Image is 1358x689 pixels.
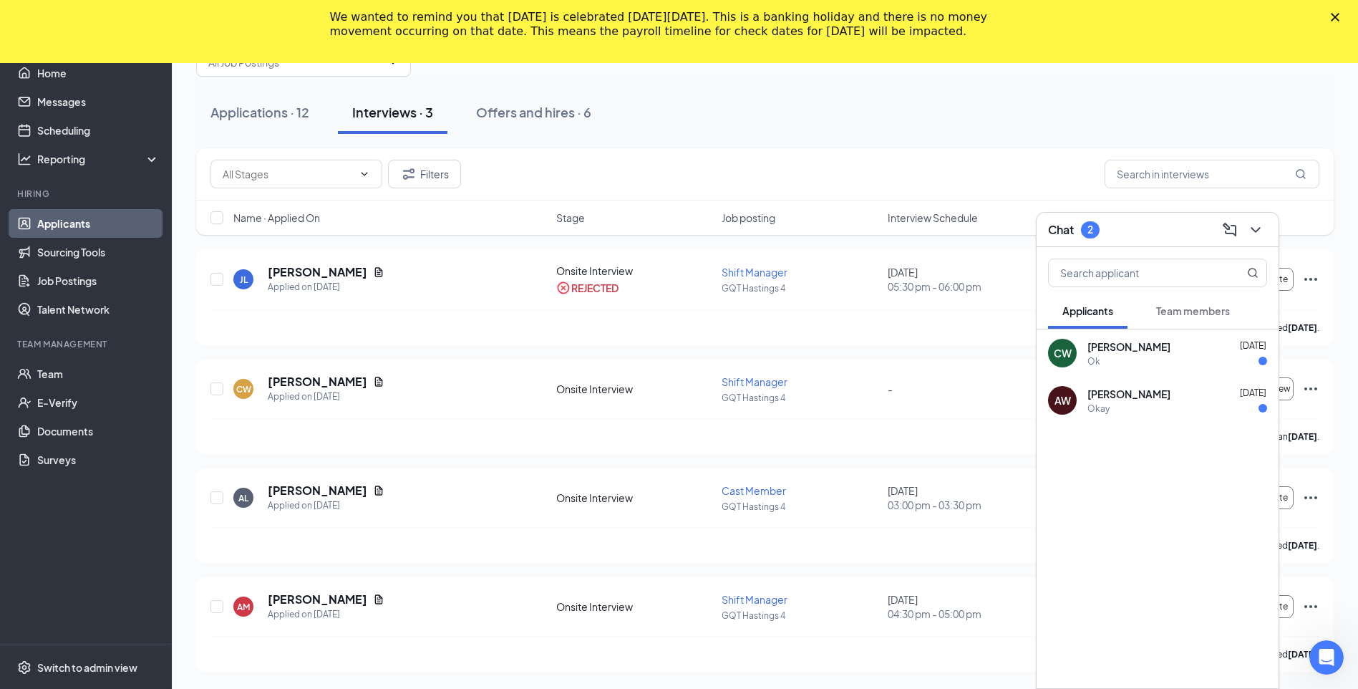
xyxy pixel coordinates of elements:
svg: Ellipses [1302,380,1319,397]
div: Applied on [DATE] [268,498,384,513]
span: [DATE] [1240,340,1266,351]
svg: ComposeMessage [1221,221,1238,238]
a: Surveys [37,445,160,474]
div: Close [1331,13,1345,21]
span: 03:00 pm - 03:30 pm [888,498,1044,512]
svg: Ellipses [1302,598,1319,615]
input: Search applicant [1049,259,1218,286]
span: - [888,382,893,395]
svg: MagnifyingGlass [1295,168,1306,180]
div: Okay [1087,403,1110,415]
span: Job posting [722,211,775,225]
div: AL [238,492,248,504]
a: Applicants [37,209,160,238]
a: Team [37,360,160,388]
div: [DATE] [888,265,1044,294]
span: [DATE] [1240,387,1266,398]
div: We wanted to remind you that [DATE] is celebrated [DATE][DATE]. This is a banking holiday and the... [330,10,1006,39]
svg: CrossCircle [556,281,571,295]
p: GQT Hastings 4 [722,501,878,513]
h5: [PERSON_NAME] [268,374,367,390]
span: Team members [1156,304,1230,317]
svg: Document [373,594,384,605]
svg: Filter [400,165,417,183]
svg: ChevronDown [359,168,370,180]
a: Documents [37,417,160,445]
div: [DATE] [888,592,1044,621]
div: Team Management [17,338,157,350]
p: GQT Hastings 4 [722,392,878,404]
svg: Ellipses [1302,271,1319,288]
span: [PERSON_NAME] [1087,339,1170,354]
iframe: Intercom live chat [1309,640,1344,675]
span: 05:30 pm - 06:00 pm [888,279,1044,294]
div: Onsite Interview [556,491,713,505]
svg: Document [373,266,384,278]
span: Applicants [1062,304,1113,317]
span: Score [1053,211,1082,225]
input: All Stages [223,166,353,182]
span: Stage [556,211,585,225]
span: Shift Manager [722,375,787,388]
input: Search in interviews [1105,160,1319,188]
span: Cast Member [722,484,786,497]
h5: [PERSON_NAME] [268,264,367,280]
div: Ok [1087,355,1100,367]
p: GQT Hastings 4 [722,282,878,294]
span: Interview Schedule [888,211,978,225]
b: [DATE] [1288,540,1317,551]
div: Hiring [17,188,157,200]
div: Applications · 12 [210,103,309,121]
button: ComposeMessage [1218,218,1241,241]
div: Onsite Interview [556,599,713,614]
svg: Settings [17,660,31,675]
b: [DATE] [1288,322,1317,333]
a: Job Postings [37,266,160,295]
div: Reporting [37,152,160,166]
div: Offers and hires · 6 [476,103,591,121]
div: AM [237,601,250,613]
div: CW [1054,346,1072,360]
div: Switch to admin view [37,660,137,675]
a: Sourcing Tools [37,238,160,266]
button: Filter Filters [388,160,461,188]
div: JL [240,274,248,286]
svg: MagnifyingGlass [1247,267,1258,279]
svg: Ellipses [1302,489,1319,506]
a: E-Verify [37,388,160,417]
div: AW [1054,393,1071,408]
a: Home [37,59,160,87]
div: Applied on [DATE] [268,390,384,404]
a: Messages [37,87,160,116]
div: [DATE] [888,483,1044,512]
a: Talent Network [37,295,160,324]
b: [DATE] [1288,431,1317,442]
svg: ChevronDown [1247,221,1264,238]
div: Interviews · 3 [352,103,433,121]
h5: [PERSON_NAME] [268,592,367,607]
b: [DATE] [1288,649,1317,660]
span: 04:30 pm - 05:00 pm [888,607,1044,621]
h5: [PERSON_NAME] [268,483,367,498]
span: Shift Manager [722,593,787,606]
div: Applied on [DATE] [268,280,384,294]
a: Scheduling [37,116,160,145]
div: Onsite Interview [556,382,713,396]
span: Shift Manager [722,266,787,279]
div: REJECTED [571,281,619,295]
button: ChevronDown [1244,218,1267,241]
span: Name · Applied On [233,211,320,225]
svg: Analysis [17,152,31,166]
svg: Document [373,485,384,496]
div: Applied on [DATE] [268,607,384,622]
div: 2 [1087,223,1093,236]
div: CW [236,383,251,395]
div: Onsite Interview [556,264,713,278]
svg: Document [373,376,384,387]
p: GQT Hastings 4 [722,609,878,622]
span: [PERSON_NAME] [1087,387,1170,401]
h3: Chat [1048,222,1074,238]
